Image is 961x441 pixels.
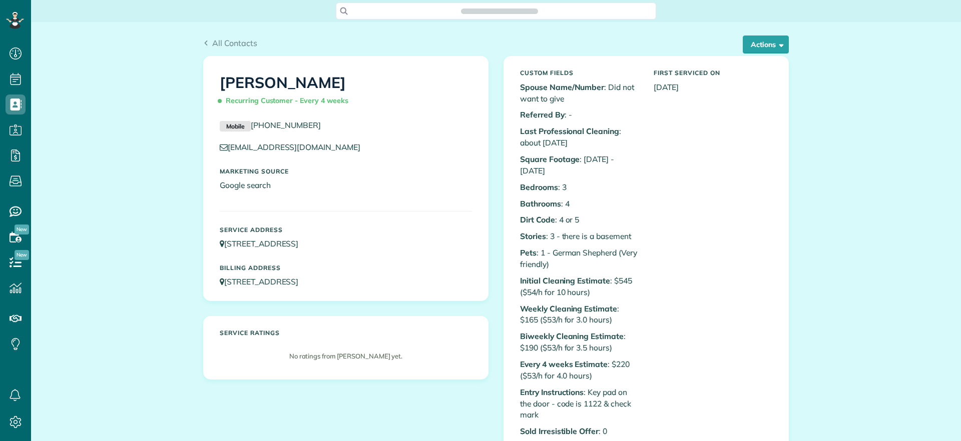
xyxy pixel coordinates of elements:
[520,182,558,192] b: Bedrooms
[520,331,624,341] b: Biweekly Cleaning Estimate
[520,303,617,313] b: Weekly Cleaning Estimate
[520,247,639,270] p: : 1 - German Shepherd (Very friendly)
[520,181,639,193] p: : 3
[520,425,639,437] p: : 0
[520,153,639,176] p: : [DATE] - [DATE]
[220,74,472,109] h1: [PERSON_NAME]
[520,303,639,326] p: : $165 ($53/h for 3.0 hours)
[520,81,639,104] p: : Did not want to give
[520,198,561,208] b: Bathrooms
[220,120,321,130] a: Mobile[PHONE_NUMBER]
[220,142,370,152] a: [EMAIL_ADDRESS][DOMAIN_NAME]
[220,179,472,191] p: Google search
[520,230,639,242] p: : 3 - there is a basement
[654,69,772,76] h5: First Serviced On
[743,35,789,53] button: Actions
[520,330,639,353] p: : $190 ($53/h for 3.5 hours)
[203,37,257,49] a: All Contacts
[520,426,599,436] b: Sold Irresistible Offer
[520,214,555,224] b: Dirt Code
[15,250,29,260] span: New
[220,226,472,233] h5: Service Address
[520,126,619,136] b: Last Professional Cleaning
[520,109,639,120] p: : -
[520,247,537,257] b: Pets
[220,238,308,248] a: [STREET_ADDRESS]
[520,358,639,381] p: : $220 ($53/h for 4.0 hours)
[520,214,639,225] p: : 4 or 5
[520,386,639,421] p: : Key pad on the door - code is 1122 & check mark
[520,231,546,241] b: Stories
[520,154,580,164] b: Square Footage
[520,109,565,119] b: Referred By
[225,351,467,361] p: No ratings from [PERSON_NAME] yet.
[520,69,639,76] h5: Custom Fields
[471,6,528,16] span: Search ZenMaid…
[520,275,610,285] b: Initial Cleaning Estimate
[520,198,639,209] p: : 4
[220,329,472,336] h5: Service ratings
[520,275,639,298] p: : $545 ($54/h for 10 hours)
[212,38,257,48] span: All Contacts
[15,224,29,234] span: New
[220,168,472,174] h5: Marketing Source
[520,82,604,92] b: Spouse Name/Number
[220,121,251,132] small: Mobile
[520,359,608,369] b: Every 4 weeks Estimate
[220,264,472,271] h5: Billing Address
[220,276,308,286] a: [STREET_ADDRESS]
[520,387,584,397] b: Entry Instructions
[220,92,352,109] span: Recurring Customer - Every 4 weeks
[654,81,772,93] p: [DATE]
[520,125,639,148] p: : about [DATE]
